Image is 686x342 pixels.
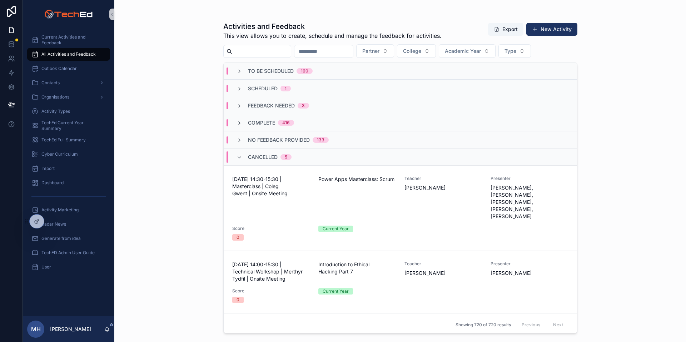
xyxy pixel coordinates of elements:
button: Select Button [439,44,496,58]
a: User [27,261,110,273]
span: Score [232,226,310,231]
a: Activity Marketing [27,203,110,216]
button: Export [488,23,523,36]
span: Showing 720 of 720 results [456,322,511,328]
a: Cyber Curriculum [27,148,110,161]
a: Current Activities and Feedback [27,34,110,46]
span: Complete [248,119,275,126]
span: Activity Marketing [41,207,79,213]
span: College [403,47,421,55]
span: User [41,264,51,270]
a: Generate from idea [27,232,110,245]
span: Partner [362,47,379,55]
a: TechEd Full Summary [27,134,110,146]
span: Type [504,47,516,55]
div: 133 [317,137,324,143]
span: Organisations [41,94,69,100]
div: 0 [237,297,239,303]
a: [DATE] 14:30-15:30 | Masterclass | Coleg Gwent | Onsite MeetingPower Apps Masterclass: ScrumTeach... [224,165,577,251]
span: Generate from idea [41,236,81,241]
span: [PERSON_NAME], [PERSON_NAME], [PERSON_NAME], [PERSON_NAME], [PERSON_NAME] [491,184,568,220]
div: 1 [285,86,287,91]
span: Teacher [404,176,482,181]
a: Organisations [27,91,110,104]
a: All Activities and Feedback [27,48,110,61]
span: This view allows you to create, schedule and manage the feedback for activities. [223,31,442,40]
span: Current Activities and Feedback [41,34,103,46]
span: Power Apps Masterclass: Scrum [318,176,396,183]
a: TechED Admin User Guide [27,246,110,259]
span: Activity Types [41,109,70,114]
a: Dashboard [27,176,110,189]
span: Import [41,166,55,171]
h1: Activities and Feedback [223,21,442,31]
span: [PERSON_NAME] [491,270,568,277]
a: [DATE] 14:00-15:30 | Technical Workshop | Merthyr Tydfil | Onsite MeetingIntroduction to Ethical ... [224,251,577,313]
div: 3 [302,103,305,109]
span: Academic Year [445,47,481,55]
div: 0 [237,234,239,241]
div: Current Year [323,288,349,295]
a: Outlook Calendar [27,62,110,75]
span: MH [31,325,41,333]
span: Contacts [41,80,60,86]
button: Select Button [356,44,394,58]
span: Cyber Curriculum [41,151,78,157]
span: Radar News [41,221,66,227]
button: Select Button [397,44,436,58]
a: Radar News [27,218,110,231]
span: TechED Admin User Guide [41,250,95,256]
span: [DATE] 14:00-15:30 | Technical Workshop | Merthyr Tydfil | Onsite Meeting [232,261,310,282]
a: Activity Types [27,105,110,118]
span: TechEd Current Year Summary [41,120,103,131]
p: [PERSON_NAME] [50,326,91,333]
span: Feedback Needed [248,102,295,109]
div: 416 [282,120,290,126]
div: 5 [285,154,287,160]
span: Teacher [404,261,482,267]
span: Scheduled [248,85,278,92]
span: Presenter [491,261,568,267]
span: Introduction to Ethical Hacking Part 7 [318,261,396,275]
span: Score [232,288,310,294]
a: Import [27,162,110,175]
span: Cancelled [248,154,278,161]
img: App logo [44,9,93,20]
span: [DATE] 14:30-15:30 | Masterclass | Coleg Gwent | Onsite Meeting [232,176,310,197]
a: TechEd Current Year Summary [27,119,110,132]
span: TechEd Full Summary [41,137,86,143]
div: Current Year [323,226,349,232]
span: Presenter [491,176,568,181]
span: To Be Scheduled [248,67,294,75]
button: New Activity [526,23,577,36]
div: 160 [301,68,308,74]
span: Outlook Calendar [41,66,77,71]
button: Select Button [498,44,531,58]
div: scrollable content [23,29,114,283]
span: Dashboard [41,180,64,186]
span: All Activities and Feedback [41,51,96,57]
a: Contacts [27,76,110,89]
span: [PERSON_NAME] [404,184,482,191]
span: No Feedback Provided [248,136,310,144]
span: [PERSON_NAME] [404,270,482,277]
